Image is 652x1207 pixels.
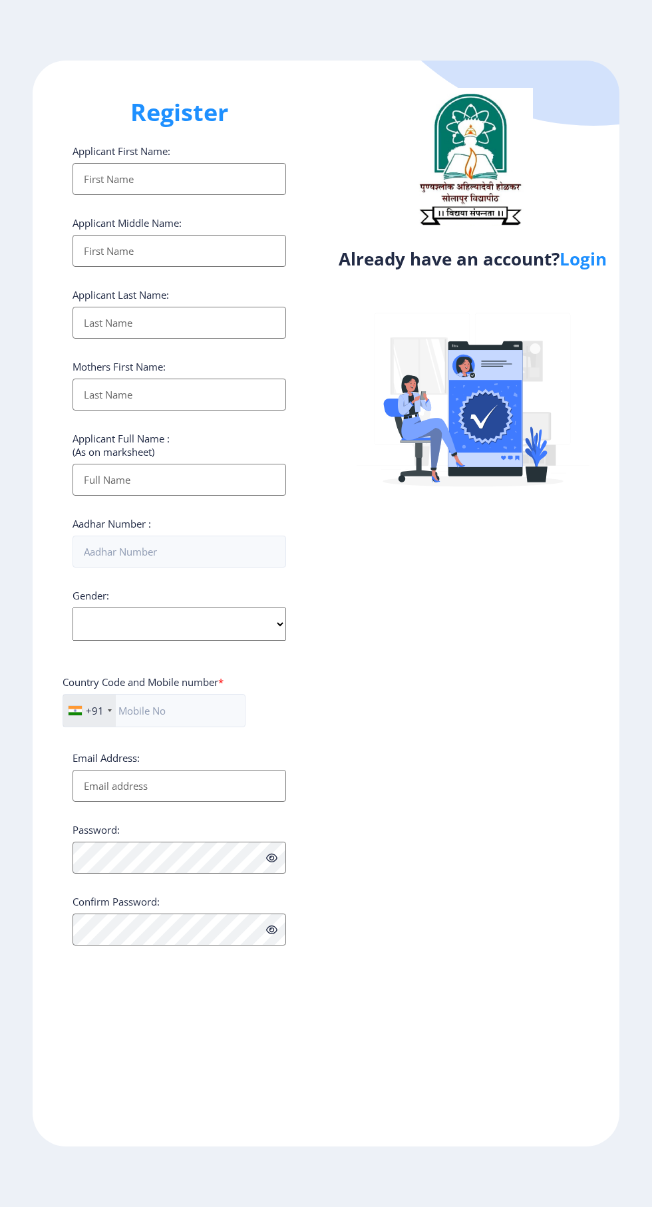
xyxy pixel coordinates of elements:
[357,287,589,520] img: Verified-rafiki.svg
[73,432,170,458] label: Applicant Full Name : (As on marksheet)
[86,704,104,717] div: +91
[73,163,286,195] input: First Name
[73,360,166,373] label: Mothers First Name:
[73,770,286,802] input: Email address
[73,464,286,496] input: Full Name
[336,248,609,269] h4: Already have an account?
[73,589,109,602] label: Gender:
[73,379,286,411] input: Last Name
[407,88,533,230] img: logo
[73,288,169,301] label: Applicant Last Name:
[73,536,286,568] input: Aadhar Number
[73,517,151,530] label: Aadhar Number :
[73,823,120,836] label: Password:
[63,694,245,727] input: Mobile No
[73,216,182,230] label: Applicant Middle Name:
[63,675,224,689] label: Country Code and Mobile number
[73,895,160,908] label: Confirm Password:
[73,144,170,158] label: Applicant First Name:
[560,247,607,271] a: Login
[73,96,286,128] h1: Register
[73,307,286,339] input: Last Name
[73,235,286,267] input: First Name
[63,695,116,727] div: India (भारत): +91
[73,751,140,765] label: Email Address:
